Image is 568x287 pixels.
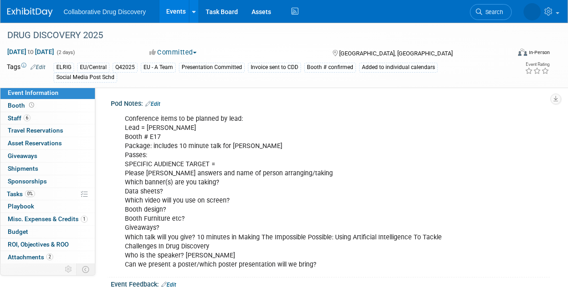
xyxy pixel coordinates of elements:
[525,62,549,67] div: Event Rating
[8,178,47,185] span: Sponsorships
[304,63,356,72] div: Booth # confirmed
[7,8,53,17] img: ExhibitDay
[0,226,95,238] a: Budget
[8,165,38,172] span: Shipments
[145,101,160,107] a: Edit
[8,139,62,147] span: Asset Reservations
[524,3,541,20] img: Tamsin Lamont
[0,188,95,200] a: Tasks0%
[46,253,53,260] span: 2
[26,48,35,55] span: to
[81,216,88,223] span: 1
[77,263,95,275] td: Toggle Event Tabs
[8,203,34,210] span: Playbook
[77,63,109,72] div: EU/Central
[54,73,117,82] div: Social Media Post Schd
[64,8,146,15] span: Collaborative Drug Discovery
[54,63,74,72] div: ELRIG
[471,47,550,61] div: Event Format
[8,152,37,159] span: Giveaways
[0,124,95,137] a: Travel Reservations
[248,63,301,72] div: Invoice sent to CDD
[339,50,453,57] span: [GEOGRAPHIC_DATA], [GEOGRAPHIC_DATA]
[359,63,438,72] div: Added to individual calendars
[141,63,176,72] div: EU - A Team
[24,114,30,121] span: 6
[8,241,69,248] span: ROI, Objectives & ROO
[0,175,95,188] a: Sponsorships
[0,238,95,251] a: ROI, Objectives & ROO
[470,4,512,20] a: Search
[8,127,63,134] span: Travel Reservations
[119,110,463,274] div: Conference items to be planned by lead: Lead = [PERSON_NAME] Booth # E17 Package: includes 10 min...
[7,62,45,83] td: Tags
[27,102,36,109] span: Booth not reserved yet
[8,215,88,223] span: Misc. Expenses & Credits
[56,49,75,55] span: (2 days)
[179,63,245,72] div: Presentation Committed
[0,150,95,162] a: Giveaways
[113,63,138,72] div: Q42025
[111,97,550,109] div: Pod Notes:
[8,114,30,122] span: Staff
[0,137,95,149] a: Asset Reservations
[518,49,527,56] img: Format-Inperson.png
[0,112,95,124] a: Staff6
[25,190,35,197] span: 0%
[528,49,550,56] div: In-Person
[0,251,95,263] a: Attachments2
[8,228,28,235] span: Budget
[61,263,77,275] td: Personalize Event Tab Strip
[4,27,504,44] div: DRUG DISCOVERY 2025
[8,253,53,261] span: Attachments
[8,102,36,109] span: Booth
[482,9,503,15] span: Search
[0,213,95,225] a: Misc. Expenses & Credits1
[7,48,54,56] span: [DATE] [DATE]
[0,163,95,175] a: Shipments
[0,200,95,213] a: Playbook
[7,190,35,198] span: Tasks
[146,48,200,57] button: Committed
[30,64,45,70] a: Edit
[0,99,95,112] a: Booth
[0,87,95,99] a: Event Information
[8,89,59,96] span: Event Information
